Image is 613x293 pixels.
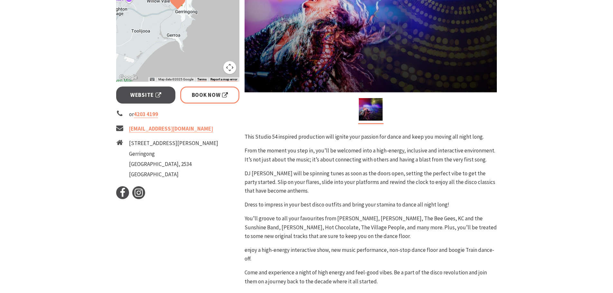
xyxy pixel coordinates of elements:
a: Terms (opens in new tab) [197,78,207,81]
button: Keyboard shortcuts [150,77,154,82]
p: From the moment you step in, you’ll be welcomed into a high-energy, inclusive and interactive env... [245,146,497,164]
p: Come and experience a night of high energy and feel-good vibes. Be a part of the disco revolution... [245,268,497,286]
a: Book Now [180,87,240,104]
a: Report a map error [210,78,237,81]
img: Google [118,73,139,82]
li: [STREET_ADDRESS][PERSON_NAME] [129,139,218,148]
span: Website [130,91,161,99]
span: Map data ©2025 Google [158,78,193,81]
a: [EMAIL_ADDRESS][DOMAIN_NAME] [129,125,213,133]
a: 4203 4199 [134,111,158,118]
span: Book Now [192,91,228,99]
li: Gerringong [129,150,218,158]
a: Open this area in Google Maps (opens a new window) [118,73,139,82]
button: Map camera controls [223,61,236,74]
li: [GEOGRAPHIC_DATA], 2534 [129,160,218,169]
p: enjoy a high-energy interactive show, new music performance, non-stop dance floor and boogie Trai... [245,246,497,263]
p: DJ [PERSON_NAME] will be spinning tunes as soon as the doors open, setting the perfect vibe to ge... [245,169,497,196]
li: or [116,110,240,119]
a: Website [116,87,176,104]
img: Boogie Nights [359,98,383,121]
p: Dress to impress in your best disco outfits and bring your stamina to dance all night long! [245,200,497,209]
li: [GEOGRAPHIC_DATA] [129,170,218,179]
p: This Studio 54 inspired production will ignite your passion for dance and keep you moving all nig... [245,133,497,141]
p: You’ll groove to all your favourites from [PERSON_NAME], [PERSON_NAME], The Bee Gees, KC and the ... [245,214,497,241]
